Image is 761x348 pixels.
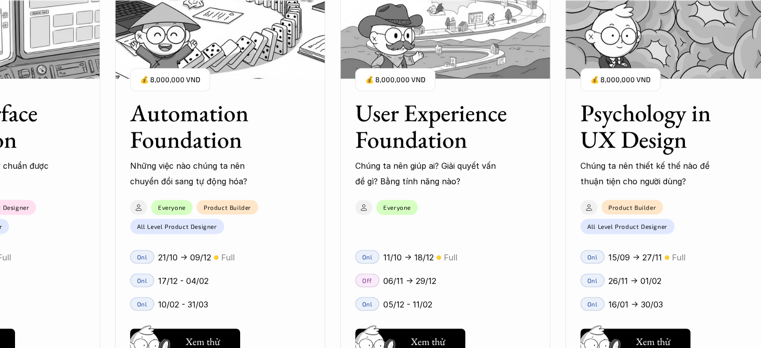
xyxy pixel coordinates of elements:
p: 💰 8,000,000 VND [140,73,200,87]
p: Onl [362,253,373,260]
p: Onl [587,300,598,307]
p: 26/11 -> 01/02 [608,273,661,288]
p: Product Builder [608,204,656,211]
p: 💰 8,000,000 VND [590,73,650,87]
p: Chúng ta nên giúp ai? Giải quyết vấn đề gì? Bằng tính năng nào? [355,158,500,189]
h3: Psychology in UX Design [580,100,735,153]
p: All Level Product Designer [587,223,667,230]
p: Onl [587,277,598,284]
p: 05/12 - 11/02 [383,297,432,312]
p: Full [672,250,685,265]
p: All Level Product Designer [137,223,217,230]
p: 11/10 -> 18/12 [383,250,434,265]
p: 🟡 [664,254,669,261]
p: 16/01 -> 30/03 [608,297,663,312]
p: Những việc nào chúng ta nên chuyển đổi sang tự động hóa? [130,158,275,189]
p: Full [444,250,457,265]
p: Product Builder [204,204,251,211]
p: 15/09 -> 27/11 [608,250,662,265]
p: 06/11 -> 29/12 [383,273,436,288]
p: Onl [137,253,148,260]
p: Onl [587,253,598,260]
p: Onl [137,277,148,284]
p: Full [221,250,235,265]
p: 🟡 [214,254,219,261]
p: Chúng ta nên thiết kế thế nào để thuận tiện cho người dùng? [580,158,725,189]
p: Onl [362,300,373,307]
p: 10/02 - 31/03 [158,297,208,312]
p: Off [362,277,372,284]
p: Everyone [158,204,186,211]
p: 21/10 -> 09/12 [158,250,211,265]
p: 17/12 - 04/02 [158,273,209,288]
p: Onl [137,300,148,307]
p: Everyone [383,204,411,211]
h3: User Experience Foundation [355,100,510,153]
h3: Automation Foundation [130,100,285,153]
p: 🟡 [436,254,441,261]
p: 💰 8,000,000 VND [365,73,425,87]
